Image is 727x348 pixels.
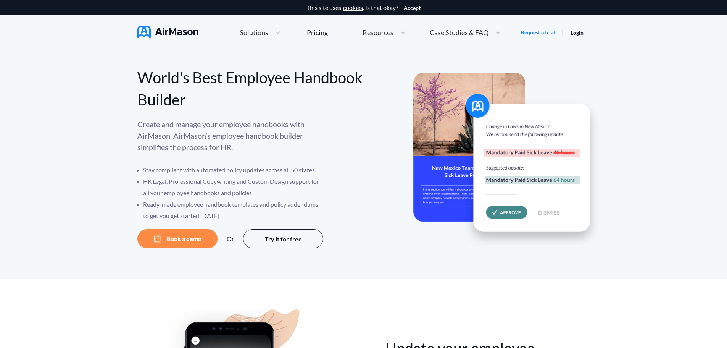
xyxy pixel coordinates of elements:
img: hero-banner [413,73,600,248]
li: Stay compliant with automated policy updates across all 50 states [143,164,324,176]
p: Create and manage your employee handbooks with AirMason. AirMason’s employee handbook builder sim... [137,118,324,153]
div: World's Best Employee Handbook Builder [137,66,364,111]
a: Login [571,29,584,36]
a: Request a trial [521,29,555,36]
a: Pricing [307,26,328,39]
span: | [562,29,564,36]
div: Or [227,235,234,242]
img: AirMason Logo [137,26,198,38]
button: Try it for free [243,229,323,248]
button: Book a demo [137,229,218,248]
span: Resources [363,29,393,36]
span: Solutions [240,29,268,36]
a: cookies [343,4,363,11]
li: Ready-made employee handbook templates and policy addendums to get you get started [DATE] [143,199,324,222]
span: Case Studies & FAQ [430,29,488,36]
button: Accept cookies [404,5,421,11]
li: HR Legal, Professional Copywriting and Custom Design support for all your employee handbooks and ... [143,176,324,199]
div: Pricing [307,29,328,36]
